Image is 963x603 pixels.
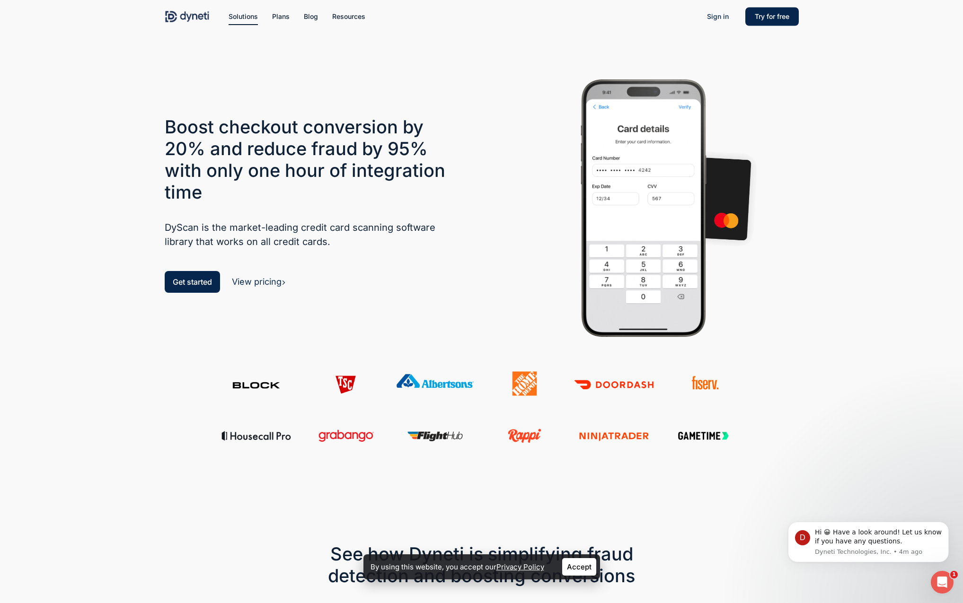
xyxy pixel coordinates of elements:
[562,558,596,576] a: Accept
[165,116,460,203] h3: Boost checkout conversion by 20% and reduce fraud by 95% with only one hour of integration time
[496,562,544,571] a: Privacy Policy
[216,371,296,396] img: client
[707,12,729,20] span: Sign in
[332,12,365,20] span: Resources
[229,12,258,20] span: Solutions
[272,12,290,20] span: Plans
[371,560,544,573] p: By using this website, you accept our
[574,422,654,447] img: client
[332,11,365,22] a: Resources
[698,9,738,24] a: Sign in
[272,11,290,22] a: Plans
[395,422,475,447] img: client
[395,371,475,396] img: client
[232,277,286,287] a: View pricing
[165,9,210,24] img: Dyneti Technologies
[304,12,318,20] span: Blog
[485,422,565,447] img: client
[304,11,318,22] a: Blog
[306,371,386,396] img: client
[574,371,654,396] img: client
[165,271,220,293] a: Get started
[774,507,963,577] iframe: Intercom notifications message
[327,543,637,586] h3: See how Dyneti is simplifying fraud detection and boosting conversions
[745,11,799,22] a: Try for free
[663,371,743,396] img: client
[755,12,789,20] span: Try for free
[663,422,743,447] img: client
[950,571,958,578] span: 1
[485,371,565,396] img: client
[173,277,212,287] span: Get started
[216,422,296,447] img: client
[229,11,258,22] a: Solutions
[306,422,386,447] img: client
[165,220,460,249] h5: DyScan is the market-leading credit card scanning software library that works on all credit cards.
[931,571,954,594] iframe: Intercom live chat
